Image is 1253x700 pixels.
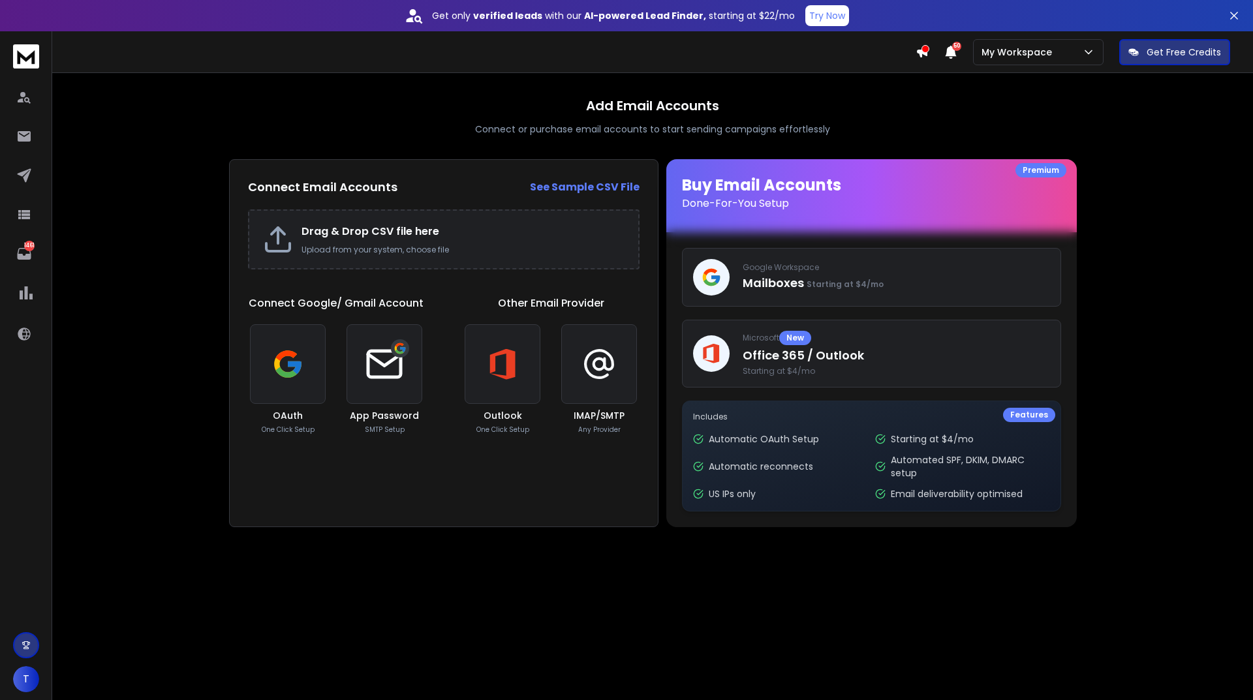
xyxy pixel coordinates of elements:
span: Starting at $4/mo [743,366,1050,376]
button: Try Now [805,5,849,26]
p: US IPs only [709,487,756,500]
div: Features [1003,408,1055,422]
button: T [13,666,39,692]
h1: Add Email Accounts [586,97,719,115]
h1: Connect Google/ Gmail Account [249,296,424,311]
h2: Connect Email Accounts [248,178,397,196]
h3: OAuth [273,409,303,422]
img: logo [13,44,39,68]
p: My Workspace [982,46,1057,59]
p: Office 365 / Outlook [743,346,1050,365]
p: Get Free Credits [1147,46,1221,59]
div: New [779,331,811,345]
span: 50 [952,42,961,51]
p: Mailboxes [743,274,1050,292]
h2: Drag & Drop CSV file here [302,224,625,239]
p: Connect or purchase email accounts to start sending campaigns effortlessly [475,123,830,136]
h1: Buy Email Accounts [682,175,1061,211]
p: Includes [693,412,1050,422]
p: Automatic OAuth Setup [709,433,819,446]
p: Starting at $4/mo [891,433,974,446]
p: Done-For-You Setup [682,196,1061,211]
strong: verified leads [473,9,542,22]
h1: Other Email Provider [498,296,604,311]
h3: App Password [350,409,419,422]
a: See Sample CSV File [530,179,640,195]
button: Get Free Credits [1119,39,1230,65]
p: Automated SPF, DKIM, DMARC setup [891,453,1049,479]
p: Try Now [809,9,845,22]
p: One Click Setup [262,425,315,434]
p: One Click Setup [476,425,529,434]
p: Microsoft [743,331,1050,345]
p: Get only with our starting at $22/mo [432,9,795,22]
h3: IMAP/SMTP [574,409,625,422]
a: 1461 [11,241,37,267]
p: Any Provider [578,425,621,434]
p: 1461 [24,241,35,251]
p: Upload from your system, choose file [302,245,625,255]
p: SMTP Setup [365,425,405,434]
p: Email deliverability optimised [891,487,1023,500]
div: Premium [1015,163,1066,177]
h3: Outlook [484,409,522,422]
p: Automatic reconnects [709,460,813,473]
span: Starting at $4/mo [807,279,884,290]
p: Google Workspace [743,262,1050,273]
strong: AI-powered Lead Finder, [584,9,706,22]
